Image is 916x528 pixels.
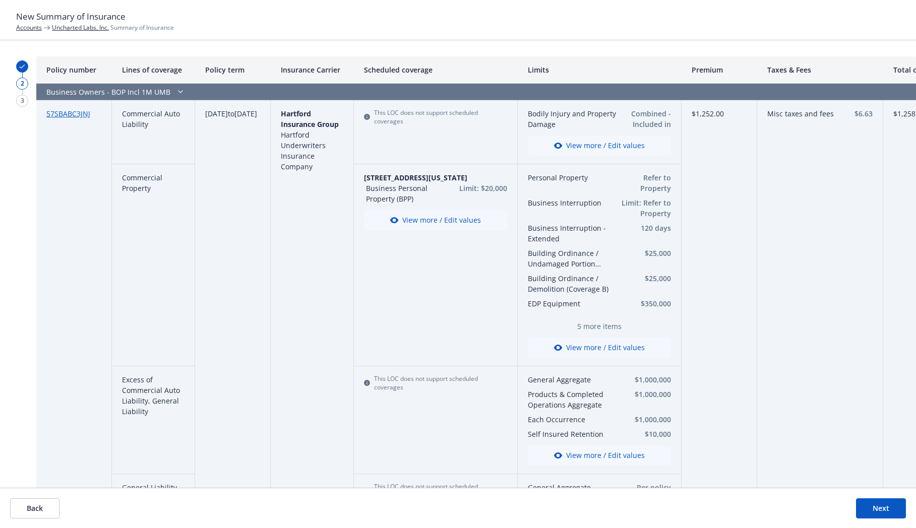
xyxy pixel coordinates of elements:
button: Next [856,498,906,518]
div: Lines of coverage [112,56,195,84]
button: Business Personal Property (BPP) [366,183,428,204]
button: Business Interruption [528,197,617,208]
button: 120 days [621,223,671,233]
span: Summary of Insurance [52,23,174,32]
h1: New Summary of Insurance [16,10,900,23]
button: Resize column [104,56,112,83]
span: [DATE] [234,109,257,118]
button: Resize column [749,56,757,83]
button: Resize column [875,56,883,83]
button: Back [10,498,59,518]
button: Personal Property [528,172,617,183]
div: Excess of Commercial Auto Liability, General Liability [112,366,195,474]
button: Resize column [263,56,271,83]
button: View more / Edit values [364,210,507,230]
div: Insurance Carrier [271,56,354,84]
button: View more / Edit values [528,136,671,156]
button: $1,000,000 [633,389,671,400]
a: Accounts [16,23,42,32]
div: Premium [682,56,757,84]
button: $1,000,000 [633,414,671,425]
button: $350,000 [621,298,671,309]
button: Limit: $20,000 [432,183,507,193]
button: Each Occurrence [528,414,629,425]
button: View more / Edit values [528,338,671,358]
button: $10,000 [633,429,671,439]
div: Commercial Property [112,164,195,366]
button: $1,000,000 [633,374,671,385]
div: Commercial Auto Liability [112,100,195,164]
span: Hartford Insurance Group [281,109,339,129]
div: Taxes & Fees [757,56,883,84]
button: Resize column [187,56,195,83]
button: Self Insured Retention [528,429,629,439]
span: 5 more items [528,321,671,332]
div: 3 [16,95,28,107]
div: This LOC does not support scheduled coverages [364,482,507,499]
button: General Aggregate [528,482,617,493]
button: Building Ordinance / Demolition (Coverage B) [528,273,617,294]
button: Misc taxes and fees [767,108,839,119]
button: Resize column [346,56,354,83]
div: Scheduled coverage [354,56,518,84]
span: [DATE] [205,109,228,118]
button: EDP Equipment [528,298,617,309]
button: $25,000 [621,248,671,258]
a: 57SBABC3JNJ [46,109,90,118]
button: Per policy $4,000,000 [621,482,671,503]
div: This LOC does not support scheduled coverages [364,108,507,125]
button: $25,000 [621,273,671,284]
button: Combined - Included in GL: Yes 8, 9 [621,108,671,129]
button: Bodily Injury and Property Damage [528,108,617,129]
button: Building Ordinance / Undamaged Portion (Coverage A) [528,248,617,269]
button: Products & Completed Operations Aggregate [528,389,629,410]
div: This LOC does not support scheduled coverages [364,374,507,391]
button: [STREET_ADDRESS][US_STATE] [364,172,507,183]
span: Hartford Underwriters Insurance Company [281,130,326,171]
div: Policy term [195,56,271,84]
button: View more / Edit values [528,445,671,466]
button: General Aggregate [528,374,629,385]
div: Policy number [36,56,112,84]
div: Limits [518,56,682,84]
div: 2 [16,78,28,90]
button: Limit: Refer to Property Schedule [621,197,671,219]
div: Business Owners - BOP Incl 1M UMB [36,84,682,100]
button: Resize column [674,56,682,83]
button: Business Interruption - Extended [528,223,617,244]
a: Uncharted Labs, Inc. [52,23,109,32]
button: $6.63 [843,108,873,119]
button: Refer to Property Schedule [621,172,671,193]
button: Resize column [510,56,518,83]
